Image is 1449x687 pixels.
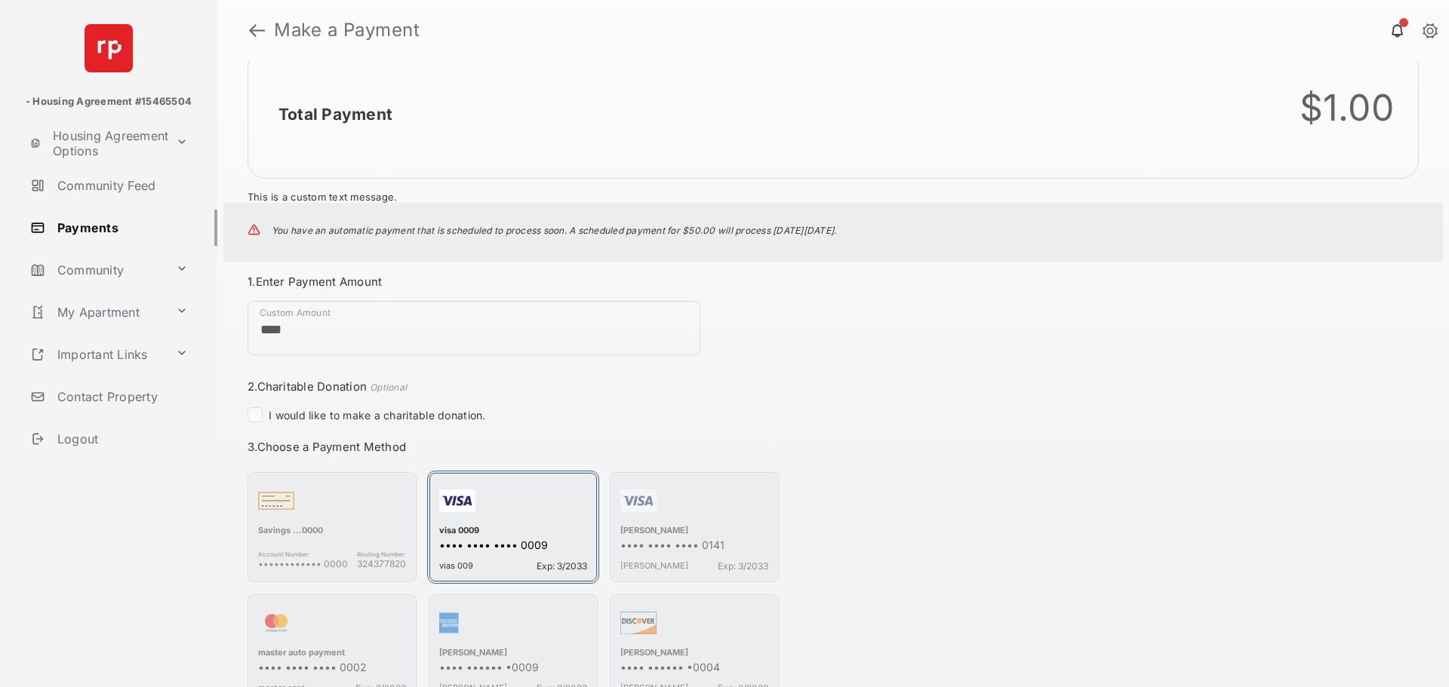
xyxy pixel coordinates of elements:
[718,560,768,572] span: Exp: 3/2033
[620,525,768,538] div: [PERSON_NAME]
[248,472,417,582] div: Savings ...0000Account Number•••••••••••• 0000Routing Number324377820
[26,94,192,109] p: - Housing Agreement #15465504
[248,440,779,454] h3: 3. Choose a Payment Method
[429,472,598,582] div: visa 0009•••• •••• •••• 0009vias 009Exp: 3/2033
[24,421,217,457] a: Logout
[272,224,836,237] p: You have an automatic payment that is scheduled to process soon. A scheduled payment for $50.00 w...
[620,647,768,661] div: [PERSON_NAME]
[85,24,133,72] img: svg+xml;base64,PHN2ZyB4bWxucz0iaHR0cDovL3d3dy53My5vcmcvMjAwMC9zdmciIHdpZHRoPSI2NCIgaGVpZ2h0PSI2NC...
[439,538,587,554] div: •••• •••• •••• 0009
[258,558,348,569] span: •••••••••••• 0000
[248,274,779,289] h3: 1. Enter Payment Amount
[1300,86,1394,130] div: $1.00
[620,560,688,572] span: [PERSON_NAME]
[439,647,587,661] div: [PERSON_NAME]
[357,551,406,558] span: Routing Number
[24,336,170,373] a: Important Links
[24,379,217,415] a: Contact Property
[274,21,420,39] strong: Make a Payment
[24,252,170,288] a: Community
[24,210,217,246] a: Payments
[537,560,587,572] span: Exp: 3/2033
[24,294,170,330] a: My Apartment
[24,167,217,204] a: Community Feed
[269,409,486,422] span: I would like to make a charitable donation.
[439,525,587,538] div: visa 0009
[439,661,587,676] div: •••• •••••• •0009
[357,558,406,569] span: 324377820
[258,647,406,661] div: master auto payment
[439,560,473,572] span: vias 009
[620,661,768,676] div: •••• •••••• •0004
[620,538,768,554] div: •••• •••• •••• 0141
[24,125,170,161] a: Housing Agreement Options
[278,105,392,124] h2: Total Payment
[258,525,406,538] div: Savings ...0000
[248,191,1419,203] div: This is a custom text message.
[248,379,779,395] h3: 2. Charitable Donation
[258,661,406,676] div: •••• •••• •••• 0002
[610,472,779,582] div: [PERSON_NAME]•••• •••• •••• 0141[PERSON_NAME]Exp: 3/2033
[370,382,407,393] em: Optional
[258,551,348,558] span: Account Number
